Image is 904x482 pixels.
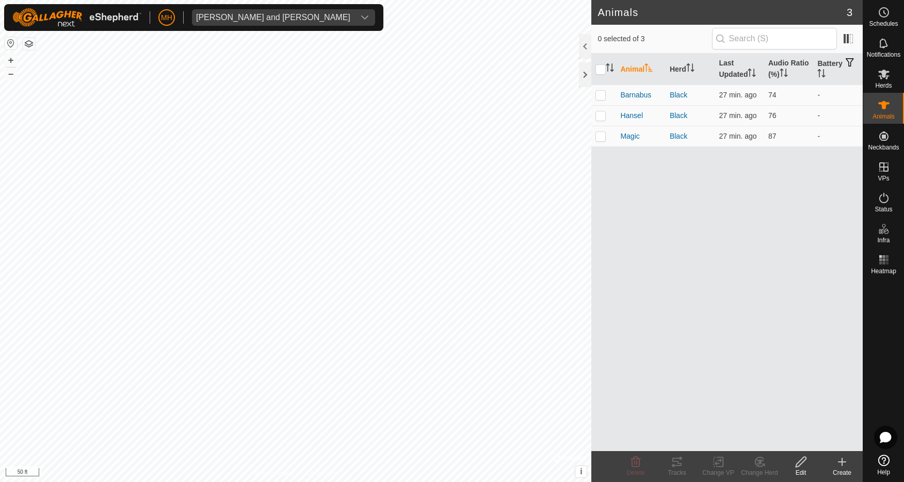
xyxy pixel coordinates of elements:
span: Rick and Mary Hebbard [192,9,354,26]
th: Last Updated [715,54,764,85]
th: Herd [666,54,715,85]
button: Reset Map [5,37,17,49]
span: Delete [627,469,645,476]
td: - [813,85,863,105]
div: dropdown trigger [354,9,375,26]
span: 74 [768,91,777,99]
div: Change Herd [739,468,780,477]
a: Contact Us [306,469,336,478]
span: 87 [768,132,777,140]
p-sorticon: Activate to sort [606,65,614,73]
div: Black [670,110,711,121]
div: Tracks [656,468,698,477]
span: Schedules [869,21,898,27]
p-sorticon: Activate to sort [686,65,695,73]
span: Magic [620,131,639,142]
td: - [813,105,863,126]
a: Privacy Policy [255,469,294,478]
th: Battery [813,54,863,85]
button: i [575,466,587,477]
h2: Animals [598,6,846,19]
span: Status [875,206,892,212]
span: Hansel [620,110,643,121]
span: 0 selected of 3 [598,34,712,44]
p-sorticon: Activate to sort [644,65,653,73]
span: 76 [768,111,777,120]
div: [PERSON_NAME] and [PERSON_NAME] [196,13,350,22]
button: Map Layers [23,38,35,50]
div: Change VP [698,468,739,477]
td: - [813,126,863,146]
input: Search (S) [712,28,837,49]
span: Infra [877,237,890,243]
div: Edit [780,468,821,477]
span: VPs [878,175,889,181]
span: Notifications [867,52,900,58]
th: Animal [616,54,666,85]
div: Create [821,468,863,477]
div: Black [670,90,711,101]
span: Aug 10, 2025, 9:50 AM [719,132,756,140]
button: – [5,68,17,80]
span: Herds [875,82,892,89]
p-sorticon: Activate to sort [780,70,788,78]
div: Black [670,131,711,142]
span: Barnabus [620,90,651,101]
img: Gallagher Logo [12,8,141,27]
span: Heatmap [871,268,896,274]
span: Neckbands [868,144,899,151]
span: Help [877,469,890,475]
span: i [580,467,582,476]
a: Help [863,451,904,479]
p-sorticon: Activate to sort [817,71,826,79]
p-sorticon: Activate to sort [748,70,756,78]
span: 3 [847,5,852,20]
button: + [5,54,17,67]
span: Animals [873,113,895,120]
th: Audio Ratio (%) [764,54,814,85]
span: Aug 10, 2025, 9:50 AM [719,91,756,99]
span: Aug 10, 2025, 9:50 AM [719,111,756,120]
span: MH [161,12,172,23]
